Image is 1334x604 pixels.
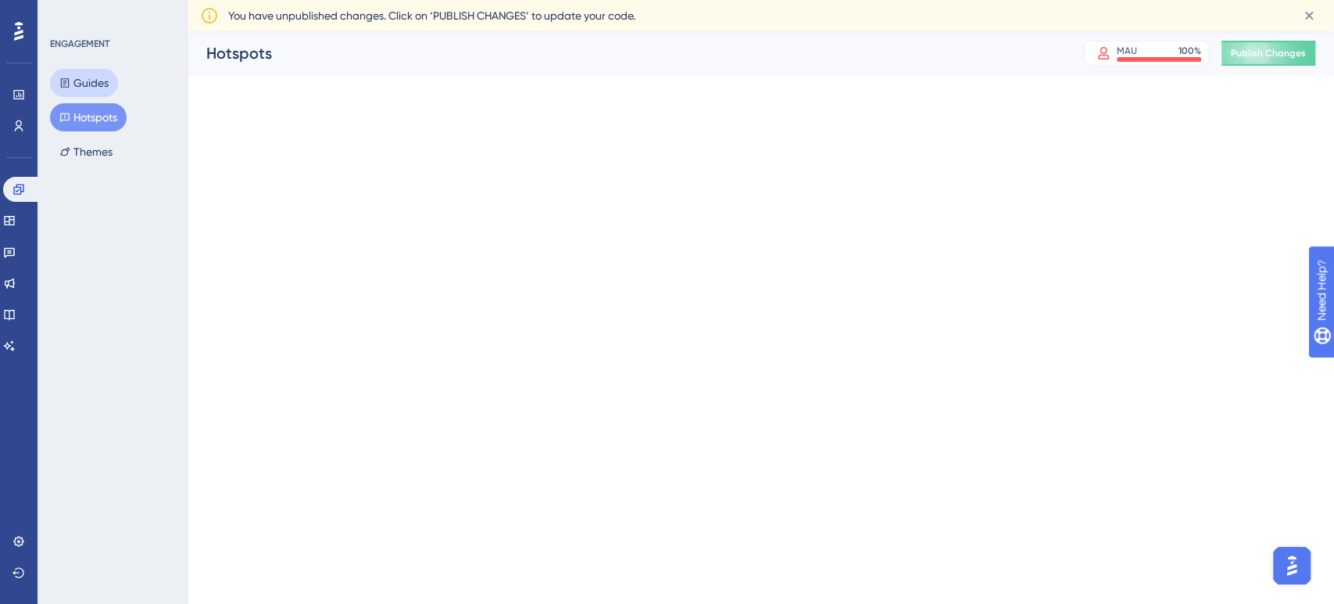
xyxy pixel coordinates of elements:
span: You have unpublished changes. Click on ‘PUBLISH CHANGES’ to update your code. [228,6,635,25]
span: Need Help? [37,4,98,23]
button: Publish Changes [1221,41,1315,66]
button: Guides [50,69,118,97]
span: Publish Changes [1231,47,1306,59]
button: Hotspots [50,103,127,131]
button: Themes [50,138,122,166]
div: 100 % [1178,45,1201,57]
iframe: UserGuiding AI Assistant Launcher [1268,542,1315,589]
div: MAU [1117,45,1137,57]
div: Hotspots [206,42,1045,64]
div: ENGAGEMENT [50,38,109,50]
